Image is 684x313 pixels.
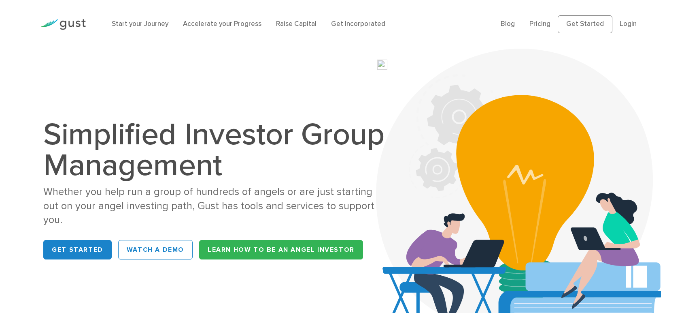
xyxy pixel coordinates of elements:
[276,20,317,28] a: Raise Capital
[183,20,261,28] a: Accelerate your Progress
[43,185,387,227] div: Whether you help run a group of hundreds of angels or are just starting out on your angel investi...
[199,240,363,259] a: Learn How to be an Angel Investor
[620,20,637,28] a: Login
[377,60,387,70] img: 128px.png
[40,19,86,30] img: Gust Logo
[501,20,515,28] a: Blog
[112,20,168,28] a: Start your Journey
[558,15,612,33] a: Get Started
[331,20,385,28] a: Get Incorporated
[529,20,550,28] a: Pricing
[43,119,387,181] h1: Simplified Investor Group Management
[118,240,193,259] a: WATCH A DEMO
[43,240,112,259] a: Get Started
